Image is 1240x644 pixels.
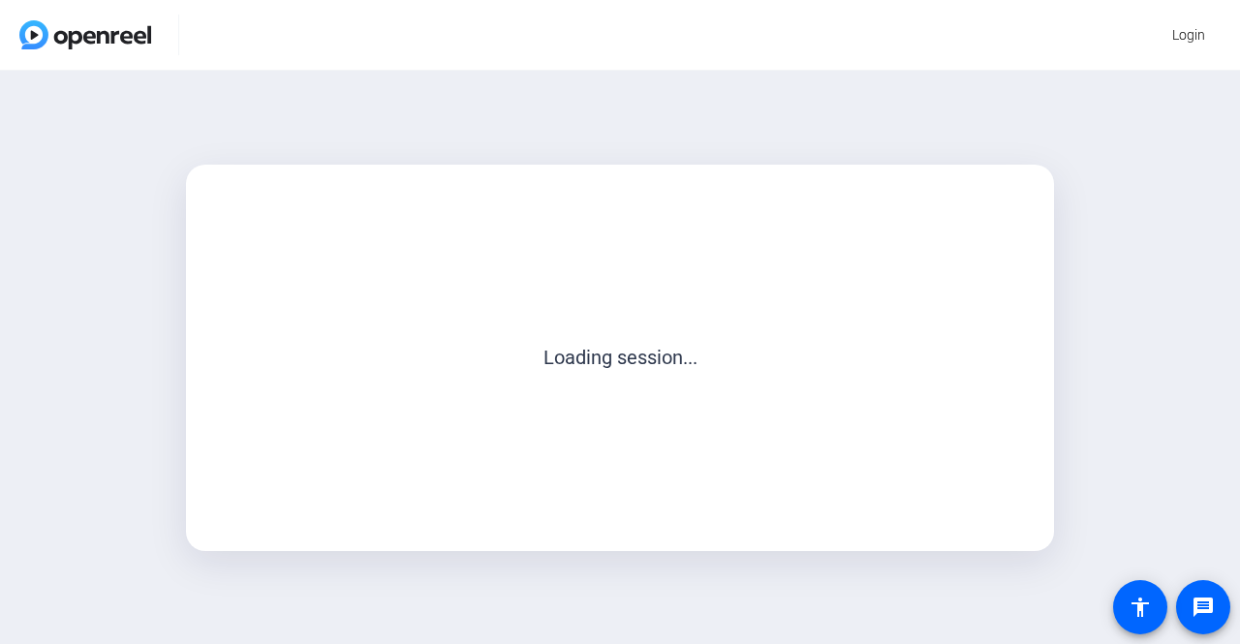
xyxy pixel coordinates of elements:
p: Loading session... [229,343,1012,372]
mat-icon: accessibility [1129,596,1152,619]
mat-icon: message [1192,596,1215,619]
button: Login [1157,17,1221,52]
img: OpenReel logo [19,20,151,49]
span: Login [1172,25,1205,46]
